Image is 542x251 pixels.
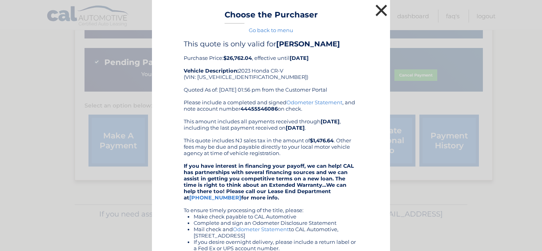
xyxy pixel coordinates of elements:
[249,27,293,33] a: Go back to menu
[189,194,241,201] a: [PHONE_NUMBER]
[194,226,358,239] li: Mail check and to CAL Automotive, [STREET_ADDRESS]
[373,2,389,18] button: ×
[310,137,334,144] b: $1,476.64
[233,226,289,232] a: Odometer Statement
[184,40,358,48] h4: This quote is only valid for
[286,125,305,131] b: [DATE]
[276,40,340,48] b: [PERSON_NAME]
[194,213,358,220] li: Make check payable to CAL Automotive
[184,40,358,99] div: Purchase Price: , effective until 2023 Honda CR-V (VIN: [US_VEHICLE_IDENTIFICATION_NUMBER]) Quote...
[321,118,340,125] b: [DATE]
[286,99,342,105] a: Odometer Statement
[194,220,358,226] li: Complete and sign an Odometer Disclosure Statement
[184,163,354,201] strong: If you have interest in financing your payoff, we can help! CAL has partnerships with several fin...
[240,105,278,112] b: 44455546086
[290,55,309,61] b: [DATE]
[184,67,238,74] strong: Vehicle Description:
[223,55,252,61] b: $26,762.04
[225,10,318,24] h3: Choose the Purchaser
